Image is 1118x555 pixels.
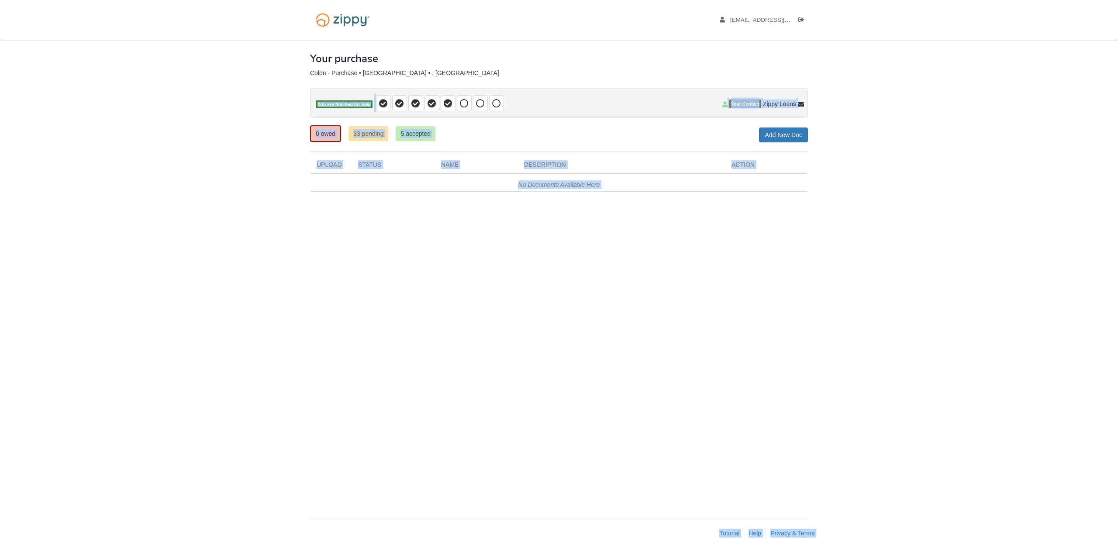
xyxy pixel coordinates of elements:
a: Log out [798,17,808,25]
a: Privacy & Terms [770,530,814,537]
em: No Documents Available Here [518,181,600,188]
a: Tutorial [719,530,739,537]
a: Add New Doc [759,128,808,142]
span: Zippy Loans [763,100,796,108]
div: Action [725,160,808,173]
a: 33 pending [349,126,388,141]
div: Colon - Purchase • [GEOGRAPHIC_DATA] • , [GEOGRAPHIC_DATA] [310,69,808,77]
div: Name [435,160,518,173]
a: 5 accepted [396,126,435,141]
span: Your Contact [729,100,761,108]
div: Upload [310,160,352,173]
div: Status [352,160,435,173]
span: You are finished for now [316,100,373,109]
a: edit profile [720,17,830,25]
span: xloudgaming14@gmail.com [730,17,830,23]
a: Help [749,530,761,537]
img: Logo [310,9,375,31]
a: 0 owed [310,125,341,142]
div: Description [518,160,725,173]
h1: Your purchase [310,53,378,64]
